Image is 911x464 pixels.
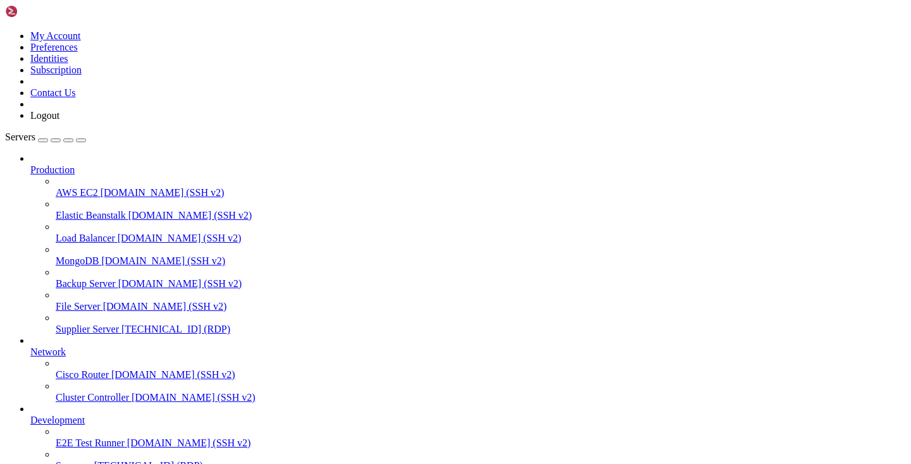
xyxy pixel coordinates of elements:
[56,324,119,334] span: Supplier Server
[56,426,906,449] li: E2E Test Runner [DOMAIN_NAME] (SSH v2)
[101,255,225,266] span: [DOMAIN_NAME] (SSH v2)
[56,233,115,243] span: Load Balancer
[30,415,85,425] span: Development
[128,210,252,221] span: [DOMAIN_NAME] (SSH v2)
[56,187,98,198] span: AWS EC2
[30,42,78,52] a: Preferences
[30,153,906,335] li: Production
[56,392,129,403] span: Cluster Controller
[30,335,906,403] li: Network
[56,176,906,198] li: AWS EC2 [DOMAIN_NAME] (SSH v2)
[56,198,906,221] li: Elastic Beanstalk [DOMAIN_NAME] (SSH v2)
[56,278,116,289] span: Backup Server
[56,369,109,380] span: Cisco Router
[30,53,68,64] a: Identities
[111,369,235,380] span: [DOMAIN_NAME] (SSH v2)
[30,110,59,121] a: Logout
[56,324,906,335] a: Supplier Server [TECHNICAL_ID] (RDP)
[56,255,906,267] a: MongoDB [DOMAIN_NAME] (SSH v2)
[30,164,906,176] a: Production
[127,437,251,448] span: [DOMAIN_NAME] (SSH v2)
[56,221,906,244] li: Load Balancer [DOMAIN_NAME] (SSH v2)
[30,64,82,75] a: Subscription
[5,131,35,142] span: Servers
[56,392,906,403] a: Cluster Controller [DOMAIN_NAME] (SSH v2)
[56,301,101,312] span: File Server
[56,301,906,312] a: File Server [DOMAIN_NAME] (SSH v2)
[56,244,906,267] li: MongoDB [DOMAIN_NAME] (SSH v2)
[103,301,227,312] span: [DOMAIN_NAME] (SSH v2)
[56,381,906,403] li: Cluster Controller [DOMAIN_NAME] (SSH v2)
[5,131,86,142] a: Servers
[56,290,906,312] li: File Server [DOMAIN_NAME] (SSH v2)
[118,233,242,243] span: [DOMAIN_NAME] (SSH v2)
[30,415,906,426] a: Development
[30,346,66,357] span: Network
[56,210,906,221] a: Elastic Beanstalk [DOMAIN_NAME] (SSH v2)
[56,187,906,198] a: AWS EC2 [DOMAIN_NAME] (SSH v2)
[56,369,906,381] a: Cisco Router [DOMAIN_NAME] (SSH v2)
[56,437,906,449] a: E2E Test Runner [DOMAIN_NAME] (SSH v2)
[56,312,906,335] li: Supplier Server [TECHNICAL_ID] (RDP)
[56,437,125,448] span: E2E Test Runner
[56,267,906,290] li: Backup Server [DOMAIN_NAME] (SSH v2)
[56,278,906,290] a: Backup Server [DOMAIN_NAME] (SSH v2)
[30,164,75,175] span: Production
[30,87,76,98] a: Contact Us
[121,324,230,334] span: [TECHNICAL_ID] (RDP)
[56,255,99,266] span: MongoDB
[101,187,225,198] span: [DOMAIN_NAME] (SSH v2)
[56,210,126,221] span: Elastic Beanstalk
[56,233,906,244] a: Load Balancer [DOMAIN_NAME] (SSH v2)
[132,392,256,403] span: [DOMAIN_NAME] (SSH v2)
[118,278,242,289] span: [DOMAIN_NAME] (SSH v2)
[30,346,906,358] a: Network
[5,5,78,18] img: Shellngn
[30,30,81,41] a: My Account
[56,358,906,381] li: Cisco Router [DOMAIN_NAME] (SSH v2)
